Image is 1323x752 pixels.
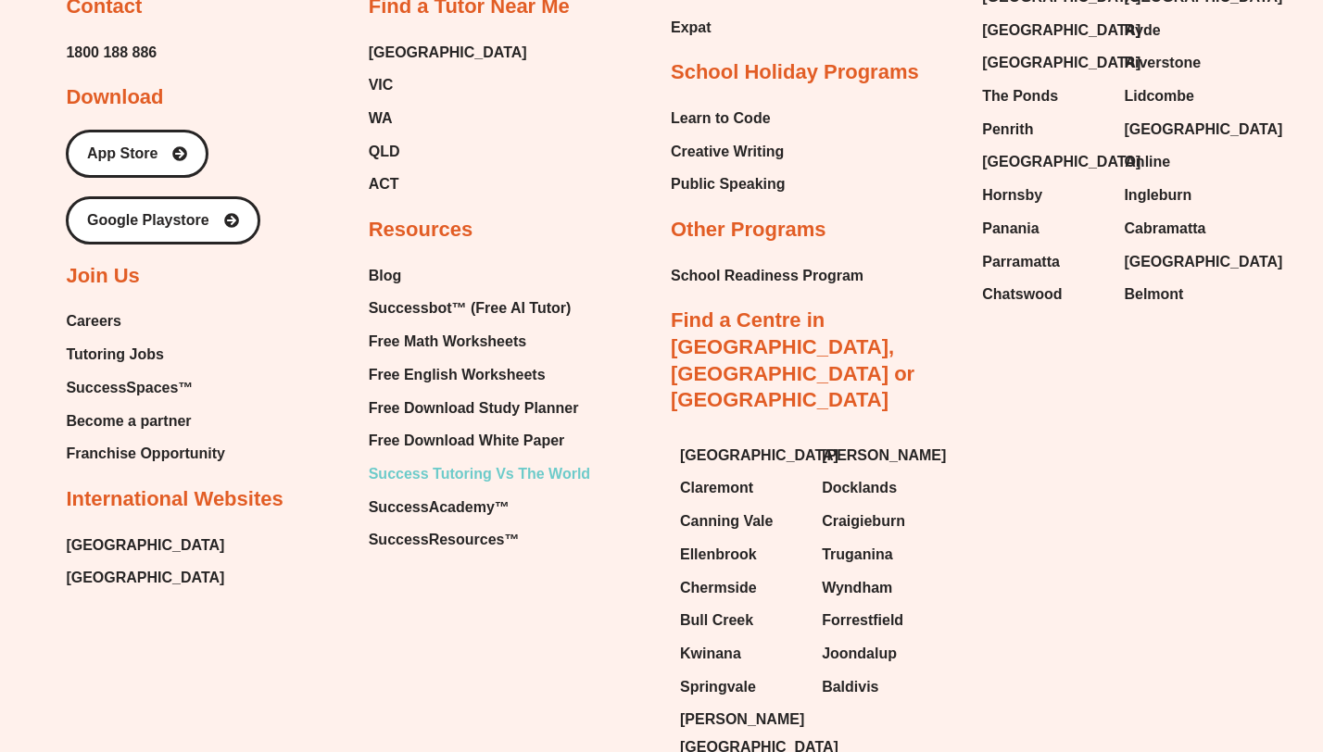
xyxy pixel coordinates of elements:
[982,248,1060,276] span: Parramatta
[982,281,1062,308] span: Chatswood
[680,508,773,535] span: Canning Vale
[982,116,1033,144] span: Penrith
[1124,281,1183,308] span: Belmont
[822,607,945,634] a: Forrestfield
[822,474,897,502] span: Docklands
[671,138,786,166] a: Creative Writing
[66,341,163,369] span: Tutoring Jobs
[1124,182,1247,209] a: Ingleburn
[369,262,590,290] a: Blog
[1124,248,1247,276] a: [GEOGRAPHIC_DATA]
[982,215,1105,243] a: Panania
[1124,116,1247,144] a: [GEOGRAPHIC_DATA]
[66,130,208,178] a: App Store
[680,640,803,668] a: Kwinana
[1124,148,1170,176] span: Online
[680,574,757,602] span: Chermside
[822,673,945,701] a: Baldivis
[671,170,786,198] a: Public Speaking
[66,440,225,468] a: Franchise Opportunity
[822,673,878,701] span: Baldivis
[66,532,224,559] a: [GEOGRAPHIC_DATA]
[680,474,803,502] a: Claremont
[369,138,527,166] a: QLD
[1124,82,1247,110] a: Lidcombe
[66,84,163,111] h2: Download
[66,307,121,335] span: Careers
[982,82,1105,110] a: The Ponds
[680,607,803,634] a: Bull Creek
[369,39,527,67] a: [GEOGRAPHIC_DATA]
[1124,248,1282,276] span: [GEOGRAPHIC_DATA]
[369,138,400,166] span: QLD
[1124,148,1247,176] a: Online
[369,71,394,99] span: VIC
[982,215,1039,243] span: Panania
[369,427,565,455] span: Free Download White Paper
[822,574,945,602] a: Wyndham
[680,474,753,502] span: Claremont
[369,295,572,322] span: Successbot™ (Free AI Tutor)
[369,395,590,422] a: Free Download Study Planner
[1124,215,1205,243] span: Cabramatta
[1124,17,1247,44] a: Ryde
[369,526,590,554] a: SuccessResources™
[822,640,897,668] span: Joondalup
[66,39,157,67] a: 1800 188 886
[671,14,712,42] span: Expat
[369,328,526,356] span: Free Math Worksheets
[66,564,224,592] a: [GEOGRAPHIC_DATA]
[66,196,260,244] a: Google Playstore
[680,442,803,470] a: [GEOGRAPHIC_DATA]
[982,17,1105,44] a: [GEOGRAPHIC_DATA]
[66,407,225,435] a: Become a partner
[680,508,803,535] a: Canning Vale
[671,14,760,42] a: Expat
[671,217,826,244] h2: Other Programs
[87,146,157,161] span: App Store
[66,374,225,402] a: SuccessSpaces™
[982,49,1105,77] a: [GEOGRAPHIC_DATA]
[1005,543,1323,752] iframe: Chat Widget
[982,248,1105,276] a: Parramatta
[680,574,803,602] a: Chermside
[66,307,225,335] a: Careers
[369,105,393,132] span: WA
[822,640,945,668] a: Joondalup
[369,361,546,389] span: Free English Worksheets
[671,105,786,132] a: Learn to Code
[66,407,191,435] span: Become a partner
[87,213,209,228] span: Google Playstore
[680,541,803,569] a: Ellenbrook
[66,263,139,290] h2: Join Us
[1124,82,1194,110] span: Lidcombe
[369,170,399,198] span: ACT
[1124,281,1247,308] a: Belmont
[1124,17,1160,44] span: Ryde
[982,49,1140,77] span: [GEOGRAPHIC_DATA]
[822,541,892,569] span: Truganina
[671,59,919,86] h2: School Holiday Programs
[680,673,803,701] a: Springvale
[369,262,402,290] span: Blog
[982,182,1042,209] span: Hornsby
[822,607,903,634] span: Forrestfield
[822,508,945,535] a: Craigieburn
[982,182,1105,209] a: Hornsby
[671,262,863,290] span: School Readiness Program
[822,442,945,470] a: [PERSON_NAME]
[671,138,784,166] span: Creative Writing
[1124,182,1191,209] span: Ingleburn
[680,442,838,470] span: [GEOGRAPHIC_DATA]
[369,494,590,521] a: SuccessAcademy™
[680,607,753,634] span: Bull Creek
[369,170,527,198] a: ACT
[671,105,771,132] span: Learn to Code
[369,105,527,132] a: WA
[822,442,946,470] span: [PERSON_NAME]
